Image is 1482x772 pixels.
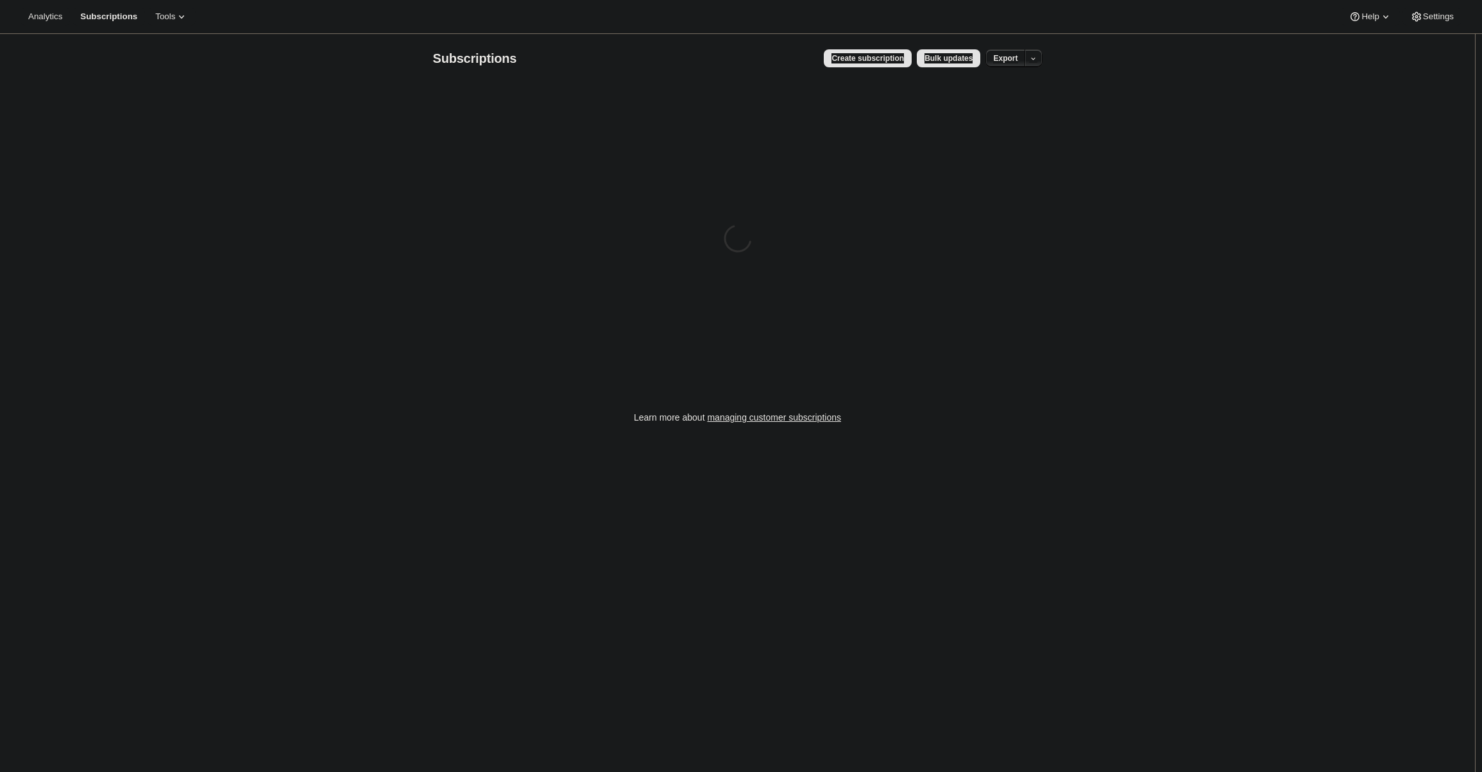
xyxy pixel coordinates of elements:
span: Create subscription [831,53,904,63]
button: Subscriptions [72,8,145,26]
button: Analytics [21,8,70,26]
button: Help [1341,8,1399,26]
p: Learn more about [634,411,841,424]
a: managing customer subscriptions [707,412,841,423]
span: Tools [155,12,175,22]
span: Settings [1423,12,1454,22]
span: Subscriptions [433,51,517,65]
span: Help [1361,12,1379,22]
button: Create subscription [824,49,912,67]
button: Tools [148,8,196,26]
span: Bulk updates [924,53,973,63]
button: Export [985,49,1025,67]
button: Bulk updates [917,49,980,67]
span: Export [993,53,1018,63]
button: Settings [1402,8,1461,26]
span: Analytics [28,12,62,22]
span: Subscriptions [80,12,137,22]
